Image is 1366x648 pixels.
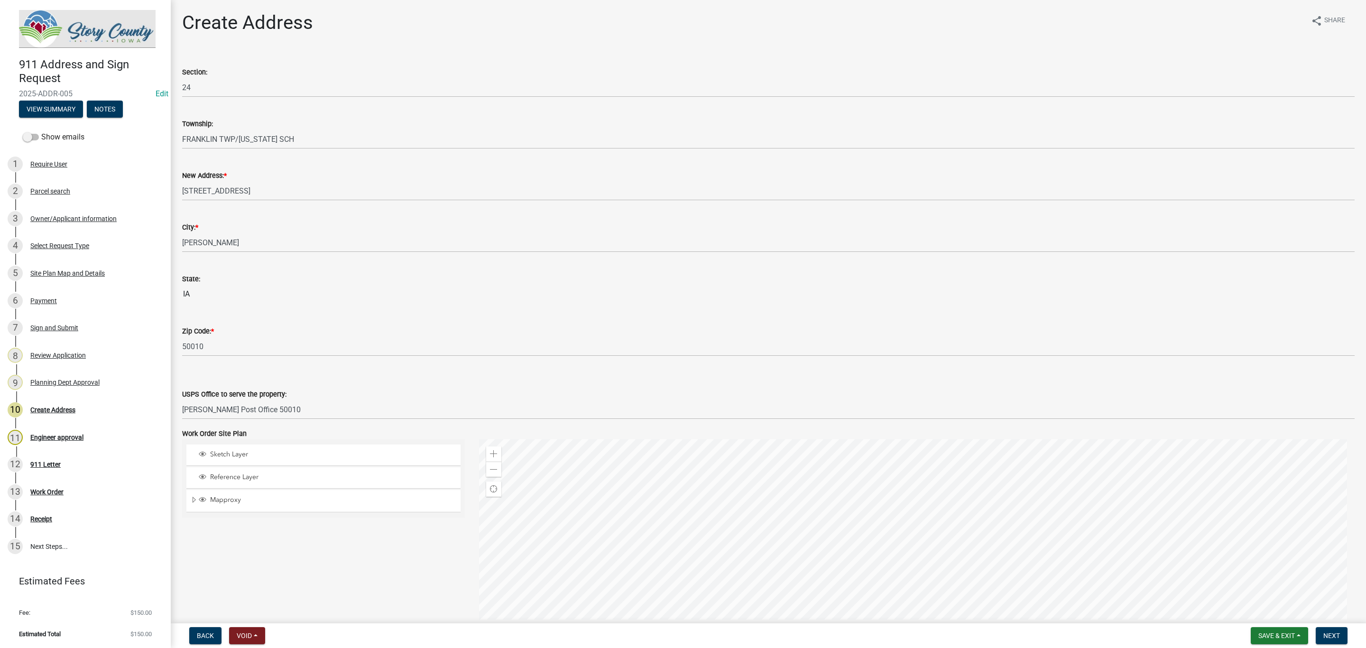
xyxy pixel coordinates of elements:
[30,297,57,304] div: Payment
[1323,632,1340,639] span: Next
[197,473,457,482] div: Reference Layer
[8,484,23,500] div: 13
[156,89,168,98] wm-modal-confirm: Edit Application Number
[30,161,67,167] div: Require User
[8,320,23,335] div: 7
[8,211,23,226] div: 3
[185,442,461,515] ul: Layer List
[486,462,501,477] div: Zoom out
[1324,15,1345,27] span: Share
[30,215,117,222] div: Owner/Applicant information
[8,511,23,527] div: 14
[182,69,207,76] label: Section:
[19,58,163,85] h4: 911 Address and Sign Request
[197,632,214,639] span: Back
[19,631,61,637] span: Estimated Total
[130,631,152,637] span: $150.00
[30,434,83,441] div: Engineer approval
[8,157,23,172] div: 1
[19,106,83,113] wm-modal-confirm: Summary
[8,184,23,199] div: 2
[8,348,23,363] div: 8
[182,276,200,283] label: State:
[229,627,265,644] button: Void
[486,481,501,497] div: Find my location
[30,352,86,359] div: Review Application
[8,430,23,445] div: 11
[186,490,461,512] li: Mapproxy
[208,473,457,481] span: Reference Layer
[1258,632,1295,639] span: Save & Exit
[182,173,227,179] label: New Address:
[19,101,83,118] button: View Summary
[19,89,152,98] span: 2025-ADDR-005
[190,496,197,506] span: Expand
[8,375,23,390] div: 9
[156,89,168,98] a: Edit
[19,610,30,616] span: Fee:
[189,627,222,644] button: Back
[237,632,252,639] span: Void
[30,407,75,413] div: Create Address
[30,516,52,522] div: Receipt
[87,101,123,118] button: Notes
[8,293,23,308] div: 6
[30,379,100,386] div: Planning Dept Approval
[197,450,457,460] div: Sketch Layer
[130,610,152,616] span: $150.00
[1303,11,1353,30] button: shareShare
[1311,15,1322,27] i: share
[30,188,70,194] div: Parcel search
[30,270,105,277] div: Site Plan Map and Details
[208,450,457,459] span: Sketch Layer
[30,324,78,331] div: Sign and Submit
[87,106,123,113] wm-modal-confirm: Notes
[8,402,23,417] div: 10
[23,131,84,143] label: Show emails
[1316,627,1348,644] button: Next
[182,11,313,34] h1: Create Address
[186,467,461,489] li: Reference Layer
[30,242,89,249] div: Select Request Type
[182,431,247,437] label: Work Order Site Plan
[8,457,23,472] div: 12
[8,572,156,591] a: Estimated Fees
[19,10,156,48] img: Story County, Iowa
[30,461,61,468] div: 911 Letter
[182,328,214,335] label: Zip Code:
[30,489,64,495] div: Work Order
[8,238,23,253] div: 4
[197,496,457,505] div: Mapproxy
[182,121,213,128] label: Township:
[8,539,23,554] div: 15
[8,266,23,281] div: 5
[182,391,286,398] label: USPS Office to serve the property:
[486,446,501,462] div: Zoom in
[1251,627,1308,644] button: Save & Exit
[186,444,461,466] li: Sketch Layer
[182,224,198,231] label: City:
[208,496,457,504] span: Mapproxy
